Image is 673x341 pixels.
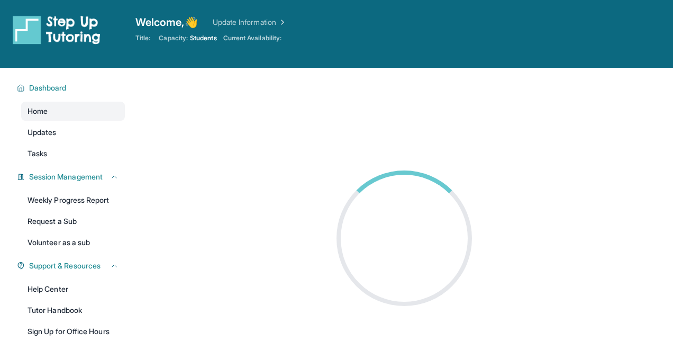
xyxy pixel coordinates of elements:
a: Volunteer as a sub [21,233,125,252]
img: Chevron Right [276,17,287,28]
a: Sign Up for Office Hours [21,322,125,341]
img: logo [13,15,101,44]
a: Help Center [21,280,125,299]
span: Welcome, 👋 [135,15,198,30]
a: Request a Sub [21,212,125,231]
span: Capacity: [159,34,188,42]
span: Session Management [29,172,103,182]
button: Session Management [25,172,119,182]
button: Support & Resources [25,261,119,271]
span: Updates [28,127,57,138]
span: Tasks [28,148,47,159]
a: Tutor Handbook [21,301,125,320]
a: Weekly Progress Report [21,191,125,210]
a: Update Information [213,17,287,28]
span: Dashboard [29,83,67,93]
span: Students [190,34,217,42]
span: Support & Resources [29,261,101,271]
a: Updates [21,123,125,142]
a: Home [21,102,125,121]
button: Dashboard [25,83,119,93]
span: Current Availability: [223,34,281,42]
a: Tasks [21,144,125,163]
span: Title: [135,34,150,42]
span: Home [28,106,48,116]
